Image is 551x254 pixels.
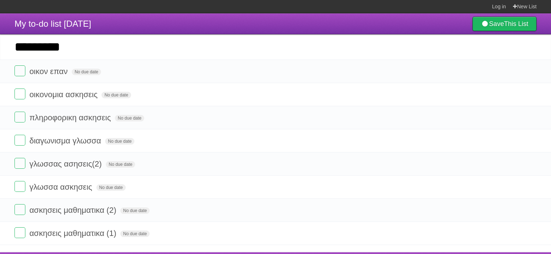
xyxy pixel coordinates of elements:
span: διαγωνισμα γλωσσα [29,136,103,145]
span: No due date [120,231,150,237]
b: This List [504,20,528,27]
span: No due date [115,115,144,121]
span: My to-do list [DATE] [14,19,91,29]
span: No due date [72,69,101,75]
span: No due date [106,161,135,168]
span: γλωσσας ασησεις(2) [29,159,104,168]
span: πληροφορικη ασκησεις [29,113,113,122]
span: οικονομια ασκησεις [29,90,99,99]
label: Done [14,135,25,146]
span: γλωσσα ασκησεις [29,182,94,191]
span: ασκησεις μαθηματικα (2) [29,206,118,215]
label: Done [14,227,25,238]
label: Done [14,112,25,122]
label: Done [14,89,25,99]
span: οικον επαν [29,67,70,76]
a: SaveThis List [472,17,537,31]
label: Done [14,158,25,169]
span: No due date [105,138,134,145]
span: No due date [96,184,126,191]
span: ασκησεις μαθηματικα (1) [29,229,118,238]
span: No due date [101,92,131,98]
label: Done [14,204,25,215]
span: No due date [120,207,150,214]
label: Done [14,181,25,192]
label: Done [14,65,25,76]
